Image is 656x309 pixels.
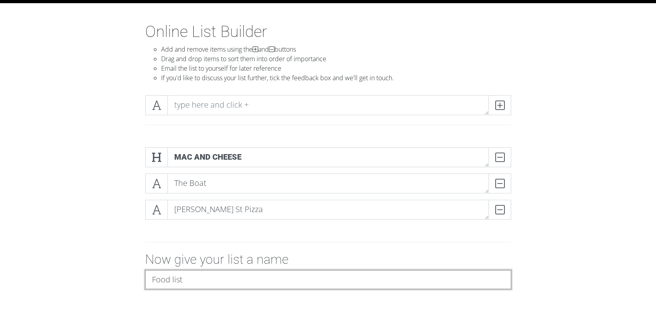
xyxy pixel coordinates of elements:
[161,44,511,54] li: Add and remove items using the and buttons
[161,54,511,64] li: Drag and drop items to sort them into order of importance
[145,270,511,289] input: My amazing list...
[145,252,511,267] h2: Now give your list a name
[145,22,511,41] h1: Online List Builder
[161,64,511,73] li: Email the list to yourself for later reference
[161,73,511,83] li: If you'd like to discuss your list further, tick the feedback box and we'll get in touch.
